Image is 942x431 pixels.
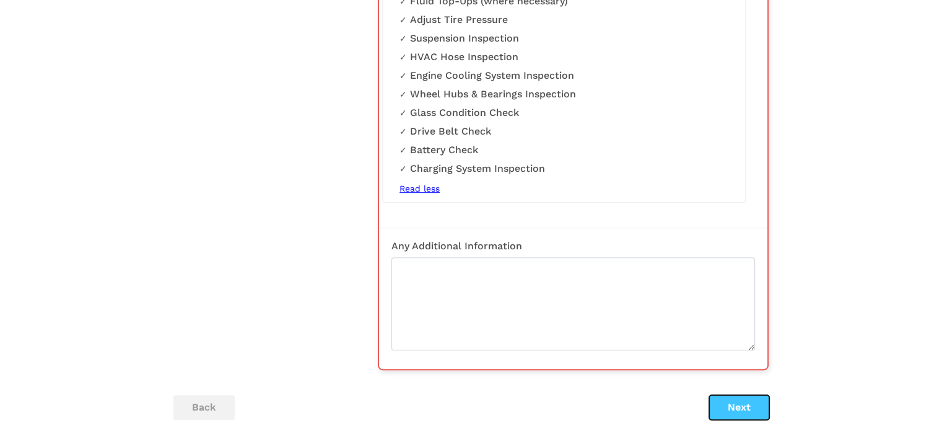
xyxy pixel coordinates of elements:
[399,144,728,156] li: Battery Check
[399,184,440,193] span: Read less
[399,14,728,26] li: Adjust Tire Pressure
[709,395,769,420] button: Next
[391,241,755,252] h3: Any Additional Information
[399,51,728,63] li: HVAC Hose Inspection
[399,125,728,138] li: Drive Belt Check
[399,107,728,119] li: Glass Condition Check
[399,69,728,82] li: Engine Cooling System Inspection
[173,395,235,420] button: back
[399,32,728,45] li: Suspension Inspection
[399,88,728,100] li: Wheel Hubs & Bearings Inspection
[399,162,728,175] li: Charging System Inspection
